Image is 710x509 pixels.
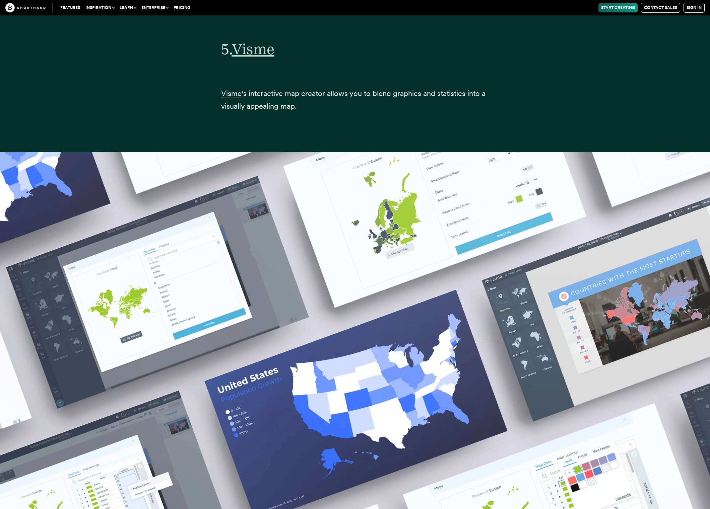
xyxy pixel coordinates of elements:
a: Visme [221,89,242,98]
img: The Craft [5,3,46,12]
a: Features [58,3,83,12]
a: Start Creating [598,3,638,12]
button: Inspiration [83,3,117,12]
button: Learn [117,3,139,12]
a: Visme [232,40,274,58]
a: Sign in [684,3,705,13]
a: Pricing [171,3,193,12]
span: 5. [221,40,232,58]
span: 's interactive map creator allows you to blend graphics and statistics into a visually appealing ... [221,89,486,110]
button: Enterprise [139,3,171,12]
a: Contact Sales [641,3,680,13]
